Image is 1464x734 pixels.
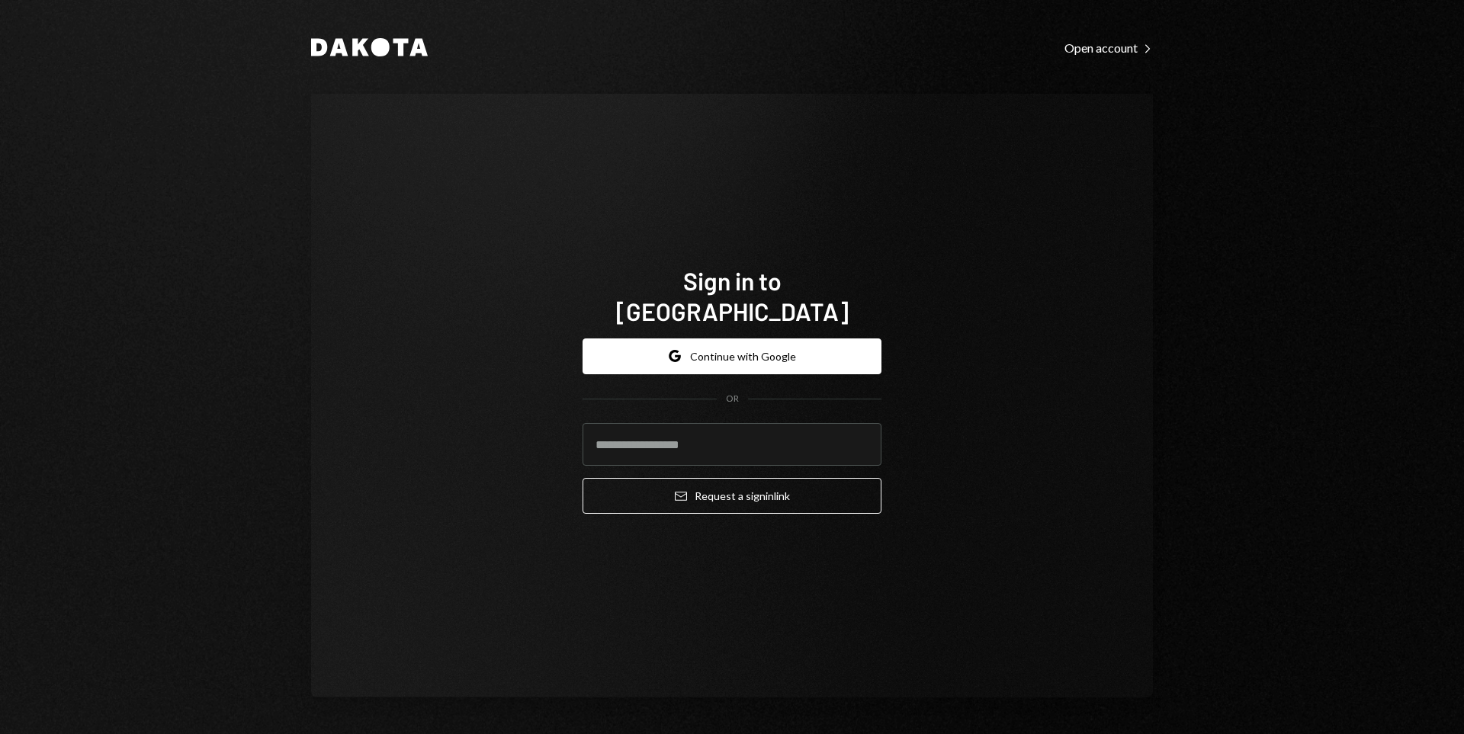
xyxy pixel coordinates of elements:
[583,338,881,374] button: Continue with Google
[583,478,881,514] button: Request a signinlink
[726,393,739,405] div: OR
[1064,39,1153,56] a: Open account
[1064,40,1153,56] div: Open account
[583,265,881,326] h1: Sign in to [GEOGRAPHIC_DATA]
